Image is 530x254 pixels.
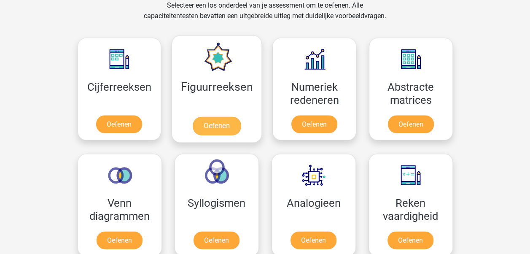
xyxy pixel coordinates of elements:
[387,231,433,249] a: Oefenen
[388,115,434,133] a: Oefenen
[96,115,142,133] a: Oefenen
[291,115,337,133] a: Oefenen
[97,231,143,249] a: Oefenen
[194,231,239,249] a: Oefenen
[193,116,241,135] a: Oefenen
[136,0,394,31] div: Selecteer een los onderdeel van je assessment om te oefenen. Alle capaciteitentesten bevatten een...
[291,231,336,249] a: Oefenen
